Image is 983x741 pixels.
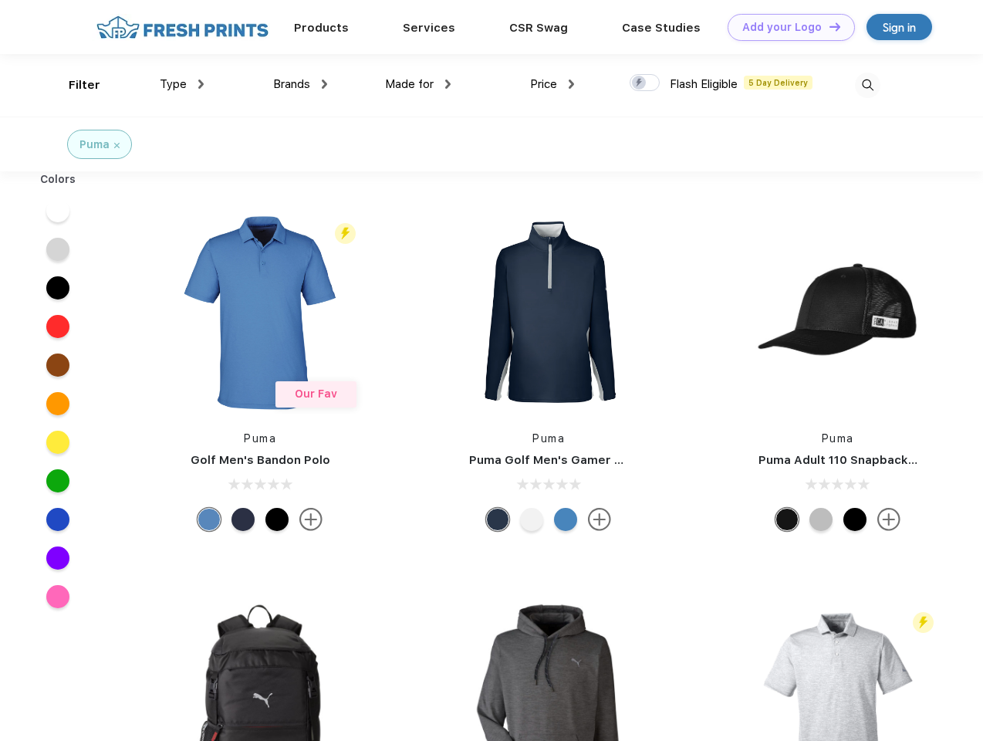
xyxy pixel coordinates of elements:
span: Flash Eligible [670,77,738,91]
span: Price [530,77,557,91]
a: Puma [822,432,854,445]
div: Navy Blazer [231,508,255,531]
div: Navy Blazer [486,508,509,531]
div: Quarry with Brt Whit [809,508,833,531]
div: Add your Logo [742,21,822,34]
img: func=resize&h=266 [735,210,941,415]
img: func=resize&h=266 [446,210,651,415]
a: Sign in [866,14,932,40]
img: desktop_search.svg [855,73,880,98]
div: Lake Blue [198,508,221,531]
img: more.svg [588,508,611,531]
div: Colors [29,171,88,188]
img: dropdown.png [569,80,574,89]
img: DT [829,22,840,31]
span: 5 Day Delivery [744,76,812,90]
div: Pma Blk Pma Blk [843,508,866,531]
img: more.svg [877,508,900,531]
div: Pma Blk with Pma Blk [775,508,799,531]
img: filter_cancel.svg [114,143,120,148]
img: func=resize&h=266 [157,210,363,415]
img: fo%20logo%202.webp [92,14,273,41]
span: Made for [385,77,434,91]
img: flash_active_toggle.svg [913,612,934,633]
img: more.svg [299,508,323,531]
img: dropdown.png [322,80,327,89]
div: Bright Cobalt [554,508,577,531]
a: Puma [532,432,565,445]
a: Puma [244,432,276,445]
div: Bright White [520,508,543,531]
img: dropdown.png [198,80,204,89]
img: flash_active_toggle.svg [335,223,356,244]
a: Puma Golf Men's Gamer Golf Quarter-Zip [469,453,713,467]
a: Services [403,21,455,35]
div: Filter [69,76,100,94]
a: Golf Men's Bandon Polo [191,453,330,467]
img: dropdown.png [445,80,451,89]
span: Type [160,77,187,91]
a: CSR Swag [509,21,568,35]
a: Products [294,21,349,35]
div: Puma Black [265,508,289,531]
div: Sign in [883,19,916,36]
div: Puma [79,137,110,153]
span: Brands [273,77,310,91]
span: Our Fav [295,387,337,400]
